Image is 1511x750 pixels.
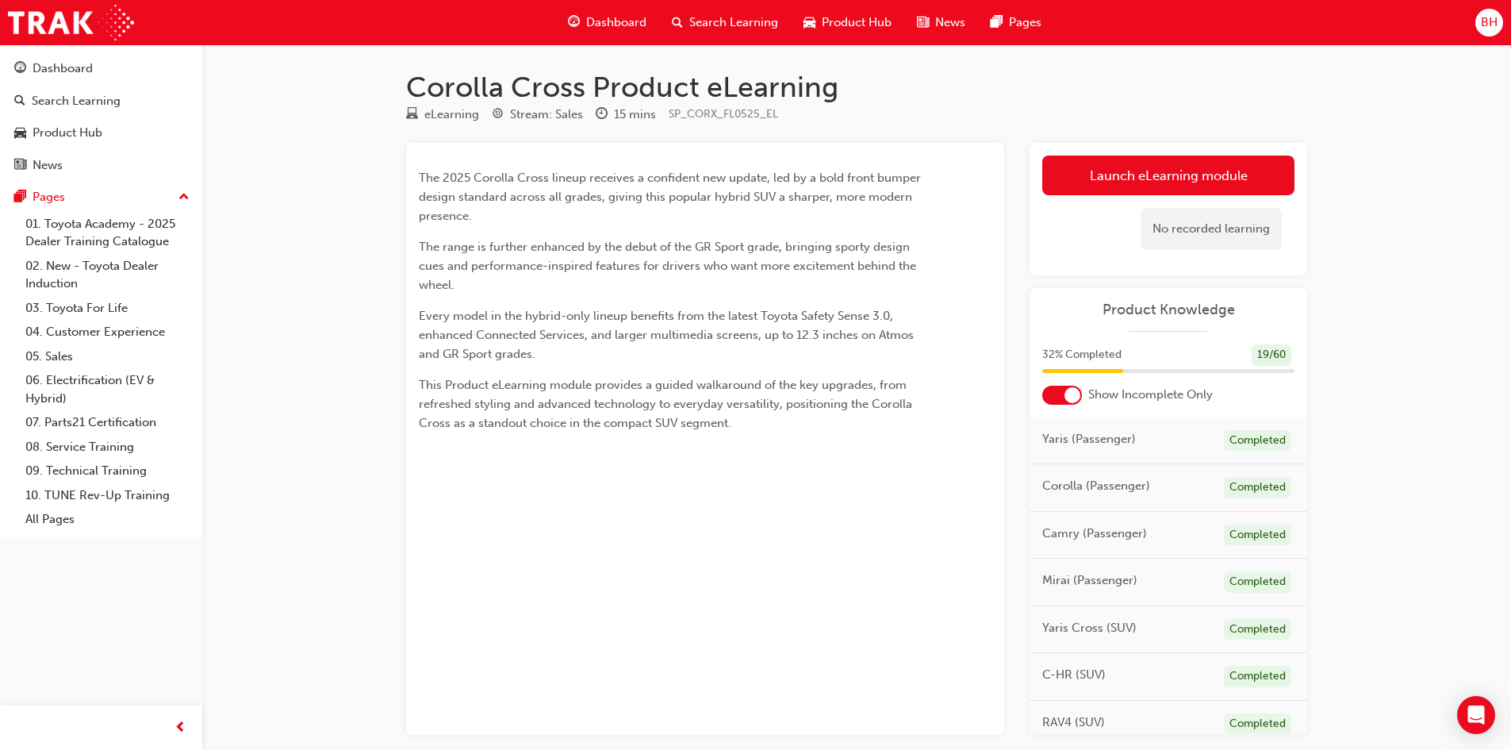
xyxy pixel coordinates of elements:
div: Type [406,105,479,125]
span: 32 % Completed [1042,346,1122,364]
a: Product Hub [6,118,196,148]
span: guage-icon [568,13,580,33]
span: target-icon [492,108,504,122]
span: News [935,13,965,32]
span: car-icon [803,13,815,33]
h1: Corolla Cross Product eLearning [406,70,1307,105]
div: Completed [1224,713,1291,735]
a: 10. TUNE Rev-Up Training [19,483,196,508]
a: guage-iconDashboard [555,6,659,39]
span: Dashboard [586,13,646,32]
span: BH [1481,13,1498,32]
img: Trak [8,5,134,40]
div: Open Intercom Messenger [1457,696,1495,734]
span: prev-icon [174,718,186,738]
div: Completed [1224,477,1291,498]
span: Corolla (Passenger) [1042,477,1150,495]
a: 07. Parts21 Certification [19,410,196,435]
span: RAV4 (SUV) [1042,713,1105,732]
span: The 2025 Corolla Cross lineup receives a confident new update, led by a bold front bumper design ... [419,171,924,223]
a: 03. Toyota For Life [19,296,196,321]
a: 01. Toyota Academy - 2025 Dealer Training Catalogue [19,212,196,254]
a: Dashboard [6,54,196,83]
a: news-iconNews [904,6,978,39]
div: 19 / 60 [1252,344,1291,366]
span: Learning resource code [669,107,778,121]
span: Pages [1009,13,1041,32]
a: 09. Technical Training [19,459,196,483]
a: 08. Service Training [19,435,196,460]
div: Completed [1224,619,1291,640]
div: Search Learning [32,92,121,110]
a: 02. New - Toyota Dealer Induction [19,254,196,296]
a: 05. Sales [19,344,196,369]
a: pages-iconPages [978,6,1054,39]
a: Product Knowledge [1042,301,1294,319]
span: Camry (Passenger) [1042,525,1147,543]
span: Search Learning [689,13,778,32]
div: Product Hub [33,124,102,142]
div: Completed [1224,430,1291,452]
div: Completed [1224,525,1291,546]
a: Search Learning [6,87,196,116]
span: up-icon [178,187,190,208]
a: Launch eLearning module [1042,156,1294,195]
a: All Pages [19,507,196,532]
span: Yaris Cross (SUV) [1042,619,1137,637]
span: news-icon [14,159,26,173]
div: Dashboard [33,60,93,78]
a: search-iconSearch Learning [659,6,791,39]
div: Completed [1224,571,1291,593]
div: Stream [492,105,583,125]
div: eLearning [424,106,479,124]
span: pages-icon [991,13,1003,33]
div: Stream: Sales [510,106,583,124]
button: DashboardSearch LearningProduct HubNews [6,51,196,183]
a: car-iconProduct Hub [791,6,904,39]
div: No recorded learning [1141,208,1282,250]
div: News [33,156,63,175]
div: Completed [1224,666,1291,687]
span: The range is further enhanced by the debut of the GR Sport grade, bringing sporty design cues and... [419,240,919,292]
span: car-icon [14,126,26,140]
span: news-icon [917,13,929,33]
button: Pages [6,183,196,212]
span: pages-icon [14,190,26,205]
span: Mirai (Passenger) [1042,571,1137,590]
span: Product Hub [822,13,892,32]
span: Every model in the hybrid-only lineup benefits from the latest Toyota Safety Sense 3.0, enhanced ... [419,309,917,361]
a: News [6,151,196,180]
span: This Product eLearning module provides a guided walkaround of the key upgrades, from refreshed st... [419,378,915,430]
span: Show Incomplete Only [1088,386,1213,404]
span: learningResourceType_ELEARNING-icon [406,108,418,122]
div: 15 mins [614,106,656,124]
button: BH [1475,9,1503,37]
div: Duration [596,105,656,125]
span: guage-icon [14,62,26,76]
a: 04. Customer Experience [19,320,196,344]
div: Pages [33,188,65,206]
span: C-HR (SUV) [1042,666,1106,684]
span: search-icon [14,94,25,109]
span: search-icon [672,13,683,33]
a: 06. Electrification (EV & Hybrid) [19,368,196,410]
span: Yaris (Passenger) [1042,430,1136,448]
span: clock-icon [596,108,608,122]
